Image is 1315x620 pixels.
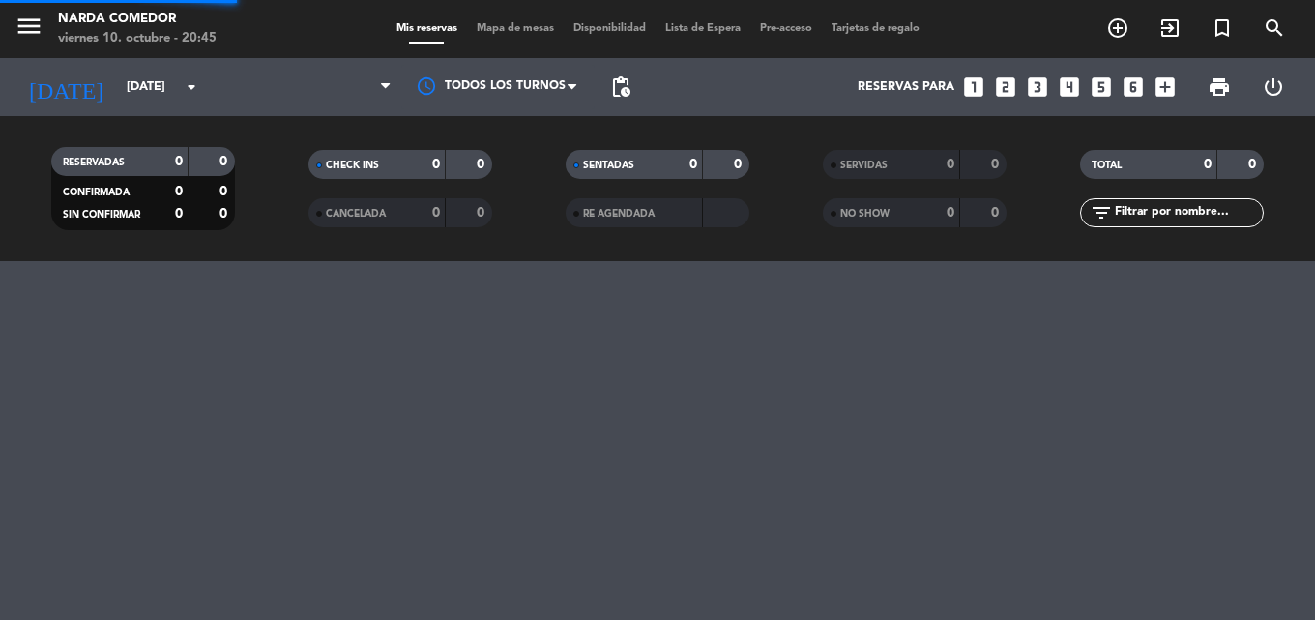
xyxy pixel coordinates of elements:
strong: 0 [734,158,745,171]
span: Lista de Espera [656,23,750,34]
span: NO SHOW [840,209,890,219]
span: CHECK INS [326,161,379,170]
span: CONFIRMADA [63,188,130,197]
span: print [1208,75,1231,99]
span: Mis reservas [387,23,467,34]
span: Tarjetas de regalo [822,23,929,34]
strong: 0 [219,185,231,198]
span: TOTAL [1092,161,1122,170]
span: Mapa de mesas [467,23,564,34]
strong: 0 [947,158,954,171]
i: add_circle_outline [1106,16,1129,40]
i: menu [15,12,44,41]
strong: 0 [477,206,488,220]
i: looks_one [961,74,986,100]
i: exit_to_app [1158,16,1182,40]
strong: 0 [477,158,488,171]
span: Disponibilidad [564,23,656,34]
strong: 0 [689,158,697,171]
i: looks_4 [1057,74,1082,100]
span: pending_actions [609,75,632,99]
i: add_box [1153,74,1178,100]
strong: 0 [175,185,183,198]
strong: 0 [432,206,440,220]
i: filter_list [1090,201,1113,224]
strong: 0 [432,158,440,171]
strong: 0 [991,206,1003,220]
strong: 0 [991,158,1003,171]
i: looks_two [993,74,1018,100]
strong: 0 [175,155,183,168]
i: power_settings_new [1262,75,1285,99]
span: Pre-acceso [750,23,822,34]
i: search [1263,16,1286,40]
i: arrow_drop_down [180,75,203,99]
span: Reservas para [858,80,954,94]
i: looks_3 [1025,74,1050,100]
span: CANCELADA [326,209,386,219]
strong: 0 [1248,158,1260,171]
div: LOG OUT [1246,58,1300,116]
div: viernes 10. octubre - 20:45 [58,29,217,48]
i: turned_in_not [1211,16,1234,40]
i: looks_5 [1089,74,1114,100]
span: SIN CONFIRMAR [63,210,140,220]
button: menu [15,12,44,47]
span: RESERVADAS [63,158,125,167]
i: [DATE] [15,66,117,108]
span: RE AGENDADA [583,209,655,219]
i: looks_6 [1121,74,1146,100]
div: Narda Comedor [58,10,217,29]
strong: 0 [1204,158,1212,171]
input: Filtrar por nombre... [1113,202,1263,223]
span: SERVIDAS [840,161,888,170]
strong: 0 [175,207,183,221]
strong: 0 [219,155,231,168]
strong: 0 [219,207,231,221]
span: SENTADAS [583,161,634,170]
strong: 0 [947,206,954,220]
